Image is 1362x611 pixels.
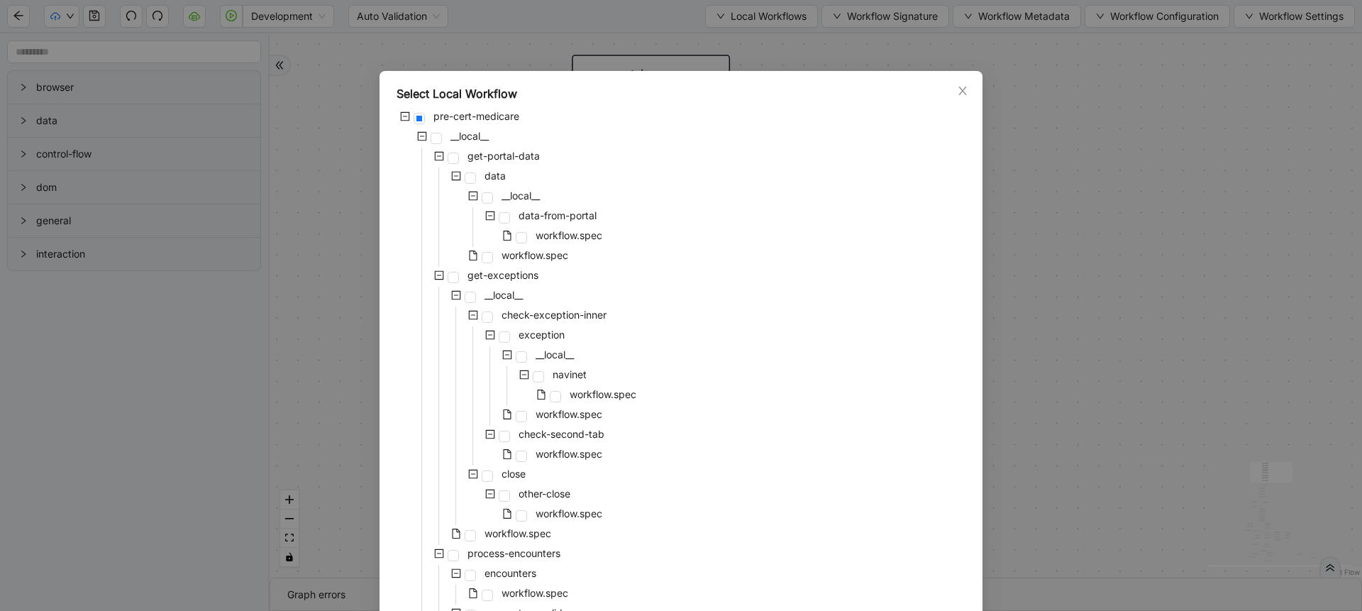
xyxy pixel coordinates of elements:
span: minus-square [434,270,444,280]
span: file [468,588,478,598]
span: workflow.spec [536,229,602,241]
span: close [502,468,526,480]
span: workflow.spec [485,527,551,539]
div: Select Local Workflow [397,85,965,102]
span: __local__ [450,130,489,142]
span: workflow.spec [502,249,568,261]
span: minus-square [502,350,512,360]
span: check-second-tab [519,428,604,440]
span: file [451,529,461,539]
span: workflow.spec [536,408,602,420]
span: minus-square [400,111,410,121]
span: other-close [516,485,573,502]
span: pre-cert-medicare [431,108,522,125]
span: minus-square [468,469,478,479]
span: minus-square [451,290,461,300]
span: minus-square [485,489,495,499]
span: workflow.spec [499,247,571,264]
span: minus-square [485,330,495,340]
span: get-portal-data [467,150,540,162]
span: minus-square [451,171,461,181]
span: workflow.spec [533,406,605,423]
span: close [957,85,968,97]
span: __local__ [536,348,574,360]
span: minus-square [485,429,495,439]
span: workflow.spec [482,525,554,542]
span: minus-square [468,191,478,201]
span: exception [519,329,565,341]
span: get-portal-data [465,148,543,165]
span: exception [516,326,567,343]
span: check-second-tab [516,426,607,443]
span: navinet [553,368,587,380]
span: encounters [485,567,536,579]
span: workflow.spec [536,448,602,460]
span: process-encounters [467,547,560,559]
span: file [536,390,546,400]
span: navinet [550,366,589,383]
span: minus-square [434,549,444,558]
span: workflow.spec [533,227,605,244]
span: file [502,231,512,241]
span: close [499,466,528,483]
span: workflow.spec [570,388,636,400]
span: workflow.spec [533,446,605,463]
span: __local__ [499,187,543,204]
span: file [502,449,512,459]
span: minus-square [485,211,495,221]
span: __local__ [485,289,523,301]
span: get-exceptions [467,269,538,281]
span: file [502,409,512,419]
span: other-close [519,488,570,500]
span: workflow.spec [536,507,602,519]
span: data [482,167,509,185]
span: data [485,170,506,182]
span: file [468,251,478,260]
span: workflow.spec [567,386,639,403]
span: process-encounters [465,545,563,562]
span: data-from-portal [519,209,597,221]
span: __local__ [448,128,492,145]
span: check-exception-inner [499,307,609,324]
span: __local__ [482,287,526,304]
span: encounters [482,565,539,582]
span: workflow.spec [502,587,568,599]
span: minus-square [417,131,427,141]
span: workflow.spec [499,585,571,602]
span: __local__ [533,346,577,363]
span: get-exceptions [465,267,541,284]
span: pre-cert-medicare [433,110,519,122]
span: __local__ [502,189,540,202]
span: check-exception-inner [502,309,607,321]
button: Close [955,83,970,99]
span: minus-square [519,370,529,380]
span: file [502,509,512,519]
span: minus-square [468,310,478,320]
span: data-from-portal [516,207,599,224]
span: minus-square [451,568,461,578]
span: minus-square [434,151,444,161]
span: workflow.spec [533,505,605,522]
